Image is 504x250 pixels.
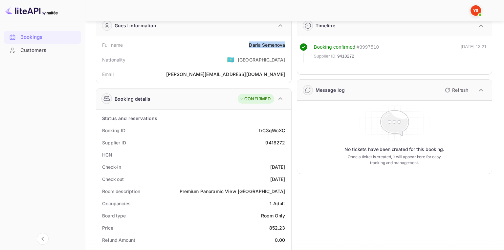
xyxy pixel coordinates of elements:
[166,71,285,78] div: [PERSON_NAME][EMAIL_ADDRESS][DOMAIN_NAME]
[344,146,444,153] p: No tickets have been created for this booking.
[337,53,354,60] span: 9418272
[102,56,126,63] div: Nationality
[261,212,285,219] div: Room Only
[102,41,123,48] div: Full name
[471,5,481,16] img: Yandex Support
[441,85,471,95] button: Refresh
[259,127,285,134] div: trC3qWcXC
[4,31,81,43] a: Bookings
[180,188,285,195] div: Premium Panoramic View [GEOGRAPHIC_DATA]
[357,43,379,51] div: # 3997510
[102,163,121,170] div: Check-in
[102,151,112,158] div: HCN
[270,163,285,170] div: [DATE]
[115,22,157,29] div: Guest information
[452,87,468,93] p: Refresh
[37,233,49,245] button: Collapse navigation
[102,224,113,231] div: Price
[265,139,285,146] div: 9418272
[227,54,234,65] span: United States
[239,96,271,102] div: CONFIRMED
[270,200,285,207] div: 1 Adult
[102,237,135,243] div: Refund Amount
[115,95,150,102] div: Booking details
[461,43,487,63] div: [DATE] 13:21
[102,127,125,134] div: Booking ID
[102,188,140,195] div: Room description
[269,224,285,231] div: 852.23
[275,237,285,243] div: 0.00
[102,139,126,146] div: Supplier ID
[102,200,131,207] div: Occupancies
[249,41,285,48] div: Daria Semenova
[4,44,81,56] a: Customers
[102,115,157,122] div: Status and reservations
[102,176,124,183] div: Check out
[316,87,345,93] div: Message log
[102,212,126,219] div: Board type
[342,154,447,166] p: Once a ticket is created, it will appear here for easy tracking and management.
[5,5,58,16] img: LiteAPI logo
[314,43,356,51] div: Booking confirmed
[314,53,337,60] span: Supplier ID:
[20,47,78,54] div: Customers
[316,22,335,29] div: Timeline
[270,176,285,183] div: [DATE]
[4,44,81,57] div: Customers
[102,71,114,78] div: Email
[20,34,78,41] div: Bookings
[4,31,81,44] div: Bookings
[238,56,285,63] div: [GEOGRAPHIC_DATA]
